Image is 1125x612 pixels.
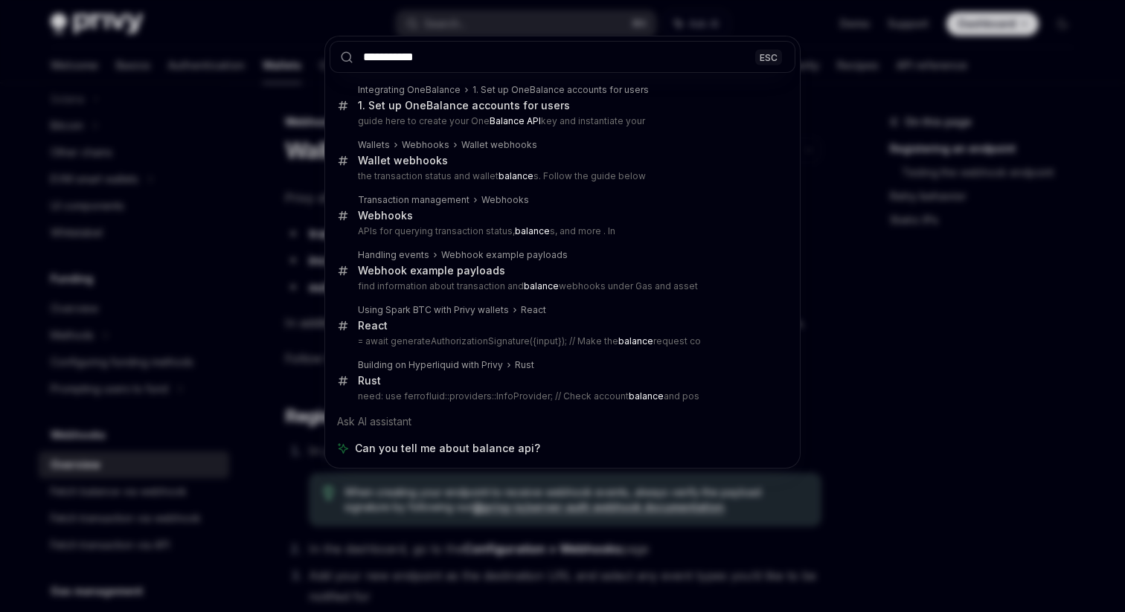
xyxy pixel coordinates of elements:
[499,170,533,181] b: balance
[358,359,503,371] div: Building on Hyperliquid with Privy
[402,139,449,151] div: Webhooks
[358,390,764,402] p: need: use ferrofluid::providers::InfoProvider; // Check account and pos
[358,280,764,292] p: find information about transaction and webhooks under Gas and asset
[358,194,469,206] div: Transaction management
[358,304,509,316] div: Using Spark BTC with Privy wallets
[358,264,505,277] div: Webhook example payloads
[358,335,764,347] p: = await generateAuthorizationSignature({input}); // Make the request co
[629,390,664,402] b: balance
[358,139,390,151] div: Wallets
[358,374,381,387] div: Rust
[515,359,534,371] div: Rust
[618,335,653,347] b: balance
[524,280,559,291] b: balance
[358,209,413,222] div: Webhooks
[330,408,795,435] div: Ask AI assistant
[358,99,570,112] div: 1. Set up OneBalance accounts for users
[521,304,546,316] div: React
[441,249,568,261] div: Webhook example payloads
[755,49,782,65] div: ESC
[358,154,448,167] div: Wallet webhooks
[358,319,388,332] div: React
[358,115,764,127] p: guide here to create your One key and instantiate your
[490,115,541,126] b: Balance API
[461,139,537,151] div: Wallet webhooks
[358,170,764,182] p: the transaction status and wallet s. Follow the guide below
[515,225,550,236] b: balance
[355,441,540,456] span: Can you tell me about balance api?
[358,84,461,96] div: Integrating OneBalance
[472,84,649,96] div: 1. Set up OneBalance accounts for users
[358,225,764,237] p: APIs for querying transaction status, s, and more . In
[358,249,429,261] div: Handling events
[481,194,529,206] div: Webhooks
